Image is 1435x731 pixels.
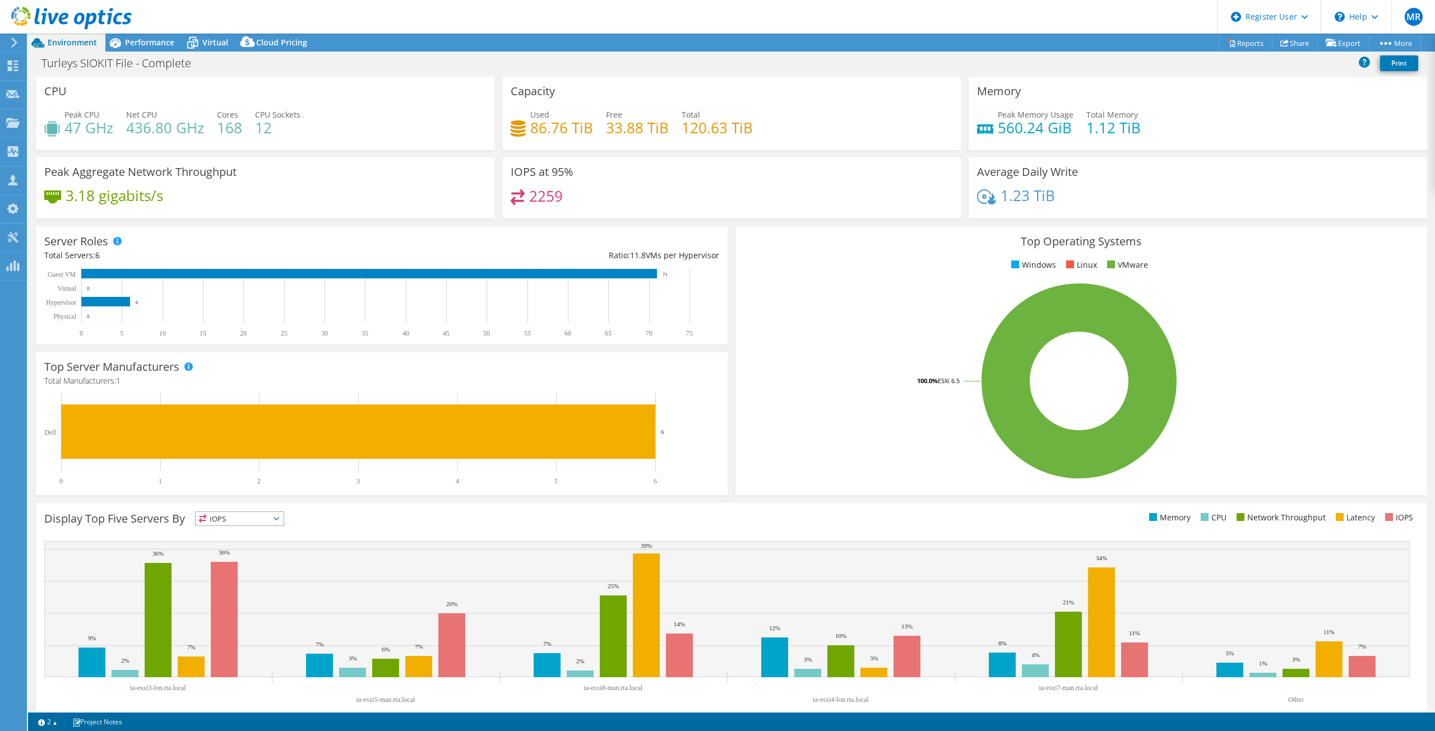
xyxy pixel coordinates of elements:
span: Peak CPU [64,109,99,120]
li: Latency [1333,511,1375,524]
svg: \n [1335,12,1345,22]
text: ta-esxi3-lon.rta.local [130,684,186,692]
text: 12% [769,625,780,631]
text: 2% [576,658,585,664]
text: 60 [564,329,571,337]
h3: Average Daily Write [977,166,1078,178]
h4: 47 GHz [64,122,113,134]
text: ta-esxi4-lon.rta.local [813,696,869,704]
text: Virtual [58,285,77,292]
text: Other [1288,696,1303,704]
text: Guest VM [48,271,76,278]
h4: 33.88 TiB [606,122,669,134]
text: 4 [456,477,459,485]
text: 10 [159,329,166,337]
h4: 3.18 gigabits/s [66,189,163,202]
h3: CPU [44,85,67,97]
li: CPU [1198,511,1226,524]
span: Cores [217,109,238,120]
text: 34% [1096,555,1107,561]
li: VMware [1104,259,1148,271]
text: 20 [240,329,247,337]
h3: Top Operating Systems [744,235,1419,248]
h3: IOPS at 95% [511,166,573,178]
text: 7% [316,641,324,648]
tspan: ESXi 6.5 [938,376,960,385]
a: Share [1272,34,1318,52]
span: Virtual [202,37,228,48]
text: ta-esxi7-man.rta.local [1039,684,1098,692]
h4: 560.24 GiB [998,122,1073,134]
text: 2% [121,657,129,664]
text: 55 [524,329,531,337]
text: 1% [1259,660,1267,667]
text: 39% [641,542,652,549]
h3: Server Roles [44,235,108,248]
span: Net CPU [126,109,157,120]
li: Linux [1063,259,1097,271]
tspan: 100.0% [917,376,938,385]
div: Ratio: VMs per Hypervisor [382,249,719,262]
text: 11% [1323,628,1335,635]
h4: Total Manufacturers: [44,375,719,387]
h4: 1.23 TiB [1001,189,1055,202]
text: 14% [674,621,685,627]
h4: 2259 [529,190,563,202]
h4: 436.80 GHz [126,122,204,134]
span: 11.8 [630,250,646,260]
text: 7% [543,640,552,647]
text: 0 [87,314,90,319]
a: Project Notes [64,715,130,729]
text: 36% [152,550,164,557]
text: Hypervisor [46,299,76,306]
text: 6 [136,300,138,305]
text: 3% [349,655,357,662]
text: 35 [362,329,368,337]
span: Used [530,109,549,120]
text: 3 [357,477,360,485]
text: Dell [44,429,56,436]
h3: Peak Aggregate Network Throughput [44,166,237,178]
text: 7% [415,643,423,650]
text: 5 [554,477,558,485]
text: 20% [446,600,457,607]
text: 6 [661,429,664,435]
span: MR [1405,8,1423,26]
text: 5% [1226,650,1234,656]
a: Print [1380,55,1418,71]
text: 11% [1129,630,1140,636]
h4: 120.63 TiB [682,122,753,134]
text: 30 [321,329,328,337]
text: 4% [1031,651,1040,658]
text: 0 [87,286,90,291]
h3: Memory [977,85,1021,97]
text: 71 [663,272,668,277]
text: 8% [998,640,1007,646]
text: Physical [53,313,76,320]
span: CPU Sockets [255,109,300,120]
text: 50 [483,329,490,337]
text: 13% [901,623,913,630]
li: Windows [1008,259,1056,271]
text: 5 [120,329,123,337]
text: 7% [1358,643,1367,650]
text: 65 [605,329,612,337]
span: Environment [48,37,97,48]
span: 1 [116,375,121,386]
text: 6 [654,477,657,485]
text: 15 [200,329,206,337]
h4: 86.76 TiB [530,122,593,134]
text: 6% [382,646,390,653]
div: Total Servers: [44,249,382,262]
text: 40 [402,329,409,337]
text: 1 [159,477,162,485]
text: 7% [187,644,196,650]
text: 9% [88,635,96,641]
li: Memory [1146,511,1191,524]
text: 75 [686,329,693,337]
text: 0 [59,477,63,485]
h4: 12 [255,122,300,134]
li: IOPS [1382,511,1413,524]
h3: Capacity [511,85,555,97]
h3: Top Server Manufacturers [44,361,179,373]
